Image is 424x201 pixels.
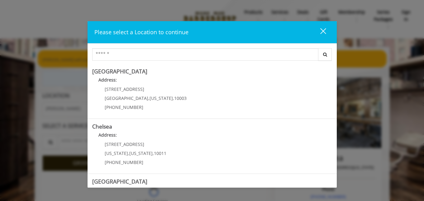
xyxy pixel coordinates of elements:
i: Search button [322,52,329,57]
b: [GEOGRAPHIC_DATA] [92,68,147,75]
span: [US_STATE] [129,150,153,156]
span: 10011 [154,150,166,156]
span: [US_STATE] [105,150,128,156]
span: [PHONE_NUMBER] [105,159,143,165]
span: [US_STATE] [150,95,173,101]
div: Center Select [92,48,332,64]
span: , [173,95,174,101]
span: [PHONE_NUMBER] [105,104,143,110]
b: [GEOGRAPHIC_DATA] [92,178,147,185]
span: [STREET_ADDRESS] [105,86,144,92]
span: , [153,150,154,156]
b: Address: [98,132,117,138]
span: , [128,150,129,156]
span: , [148,95,150,101]
span: [STREET_ADDRESS] [105,141,144,147]
span: Please select a Location to continue [94,28,188,36]
div: close dialog [313,28,326,37]
button: close dialog [309,26,330,39]
span: 10003 [174,95,187,101]
span: [GEOGRAPHIC_DATA] [105,95,148,101]
b: Address: [98,77,117,83]
input: Search Center [92,48,318,61]
b: Chelsea [92,123,112,130]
